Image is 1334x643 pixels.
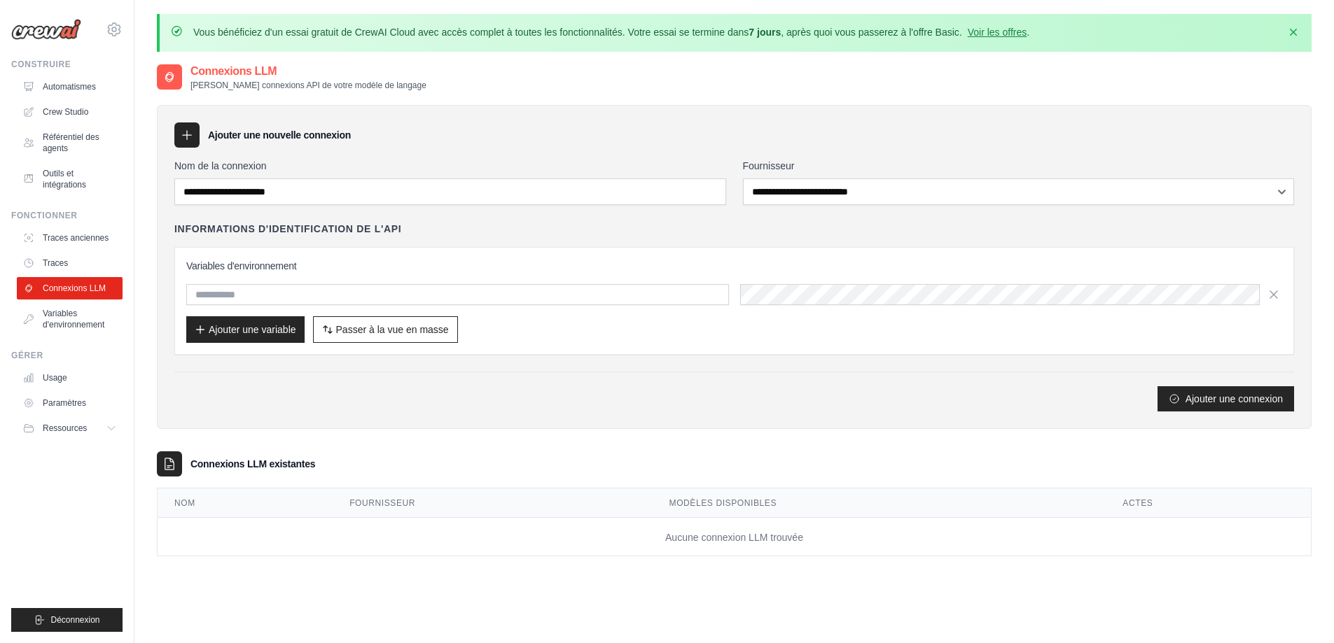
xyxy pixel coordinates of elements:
[174,160,267,171] font: Nom de la connexion
[43,373,67,383] font: Usage
[43,283,106,293] font: Connexions LLM
[209,324,296,335] font: Ajouter une variable
[669,498,777,508] font: Modèles disponibles
[781,27,961,38] font: , après quoi vous passerez à l'offre Basic.
[1158,386,1294,411] button: Ajouter une connexion
[11,211,78,220] font: Fonctionner
[17,277,123,299] a: Connexions LLM
[43,423,87,433] font: Ressources
[968,27,1027,38] a: Voir les offres
[186,260,296,271] font: Variables d'environnement
[17,252,123,274] a: Traces
[17,101,123,123] a: Crew Studio
[190,80,426,90] font: [PERSON_NAME] connexions API de votre modèle de langage
[11,608,123,632] button: Déconnexion
[208,129,351,141] font: Ajouter une nouvelle connexion
[17,367,123,389] a: Usage
[349,498,415,508] font: Fournisseur
[665,532,803,543] font: Aucune connexion LLM trouvée
[174,498,195,508] font: Nom
[50,615,99,625] font: Déconnexion
[743,160,795,171] font: Fournisseur
[43,233,109,243] font: Traces anciennes
[17,227,123,249] a: Traces anciennes
[17,76,123,98] a: Automatismes
[193,27,749,38] font: Vous bénéficiez d'un essai gratuit de CrewAI Cloud avec accès complet à toutes les fonctionnalité...
[17,392,123,414] a: Paramètres
[1123,498,1153,508] font: Actes
[186,316,305,343] button: Ajouter une variable
[11,19,81,40] img: Logo
[17,417,123,439] button: Ressources
[749,27,781,38] font: 7 jours
[11,351,43,360] font: Gérer
[17,126,123,160] a: Référentiel des agents
[17,302,123,336] a: Variables d'environnement
[190,458,315,469] font: Connexions LLM existantes
[43,398,86,408] font: Paramètres
[174,223,401,234] font: Informations d'identification de l'API
[11,59,71,69] font: Construire
[313,316,458,343] button: Passer à la vue en masse
[17,162,123,196] a: Outils et intégrations
[43,82,96,92] font: Automatismes
[43,107,88,117] font: Crew Studio
[43,169,86,190] font: Outils et intégrations
[1027,27,1029,38] font: .
[190,65,277,77] font: Connexions LLM
[1186,393,1283,404] font: Ajouter une connexion
[43,309,104,330] font: Variables d'environnement
[43,258,68,268] font: Traces
[43,132,99,153] font: Référentiel des agents
[336,324,449,335] font: Passer à la vue en masse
